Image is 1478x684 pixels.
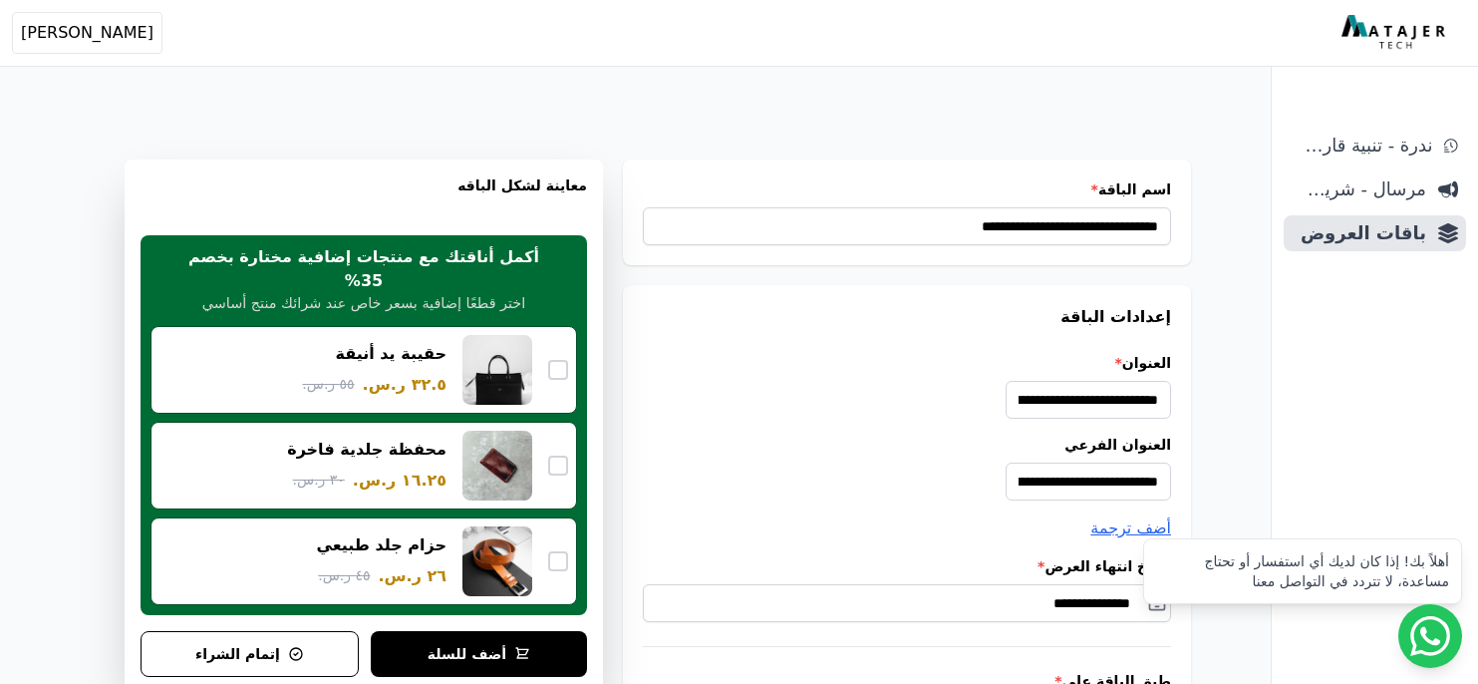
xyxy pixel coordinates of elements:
span: ٥٥ ر.س. [302,374,354,395]
label: العنوان [643,353,1171,373]
label: اسم الباقة [643,179,1171,199]
p: اختر قطعًا إضافية بسعر خاص عند شرائك منتج أساسي [202,293,526,315]
h3: إعدادات الباقة [643,305,1171,329]
span: مرسال - شريط دعاية [1292,175,1426,203]
span: ٣٠ ر.س. [293,470,345,491]
h2: أكمل أناقتك مع منتجات إضافية مختارة بخصم 35% [171,245,555,293]
span: ٣٢.٥ ر.س. [363,373,446,397]
div: حزام جلد طبيعي [317,534,447,556]
img: MatajerTech Logo [1341,15,1450,51]
button: [PERSON_NAME] [12,12,162,54]
span: ٢٦ ر.س. [378,564,446,588]
span: أضف ترجمة [1090,518,1171,537]
span: باقات العروض [1292,219,1426,247]
span: ٤٥ ر.س. [318,565,370,586]
div: محفظة جلدية فاخرة [287,439,446,461]
h3: معاينة لشكل الباقه [141,175,587,219]
label: تاريخ انتهاء العرض [643,556,1171,576]
span: [PERSON_NAME] [21,21,153,45]
img: حقيبة يد أنيقة [462,335,532,405]
span: ١٦.٢٥ ر.س. [353,469,446,493]
div: أهلاً بك! إذا كان لديك أي استفسار أو تحتاج مساعدة، لا تتردد في التواصل معنا [1156,551,1449,591]
button: أضف ترجمة [1090,516,1171,540]
button: إتمام الشراء [141,631,359,677]
div: حقيبة يد أنيقة [336,343,446,365]
button: أضف للسلة [371,631,587,677]
label: العنوان الفرعي [643,435,1171,455]
img: محفظة جلدية فاخرة [462,431,532,501]
span: ندرة - تنبية قارب علي النفاذ [1292,132,1432,160]
img: حزام جلد طبيعي [462,526,532,596]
